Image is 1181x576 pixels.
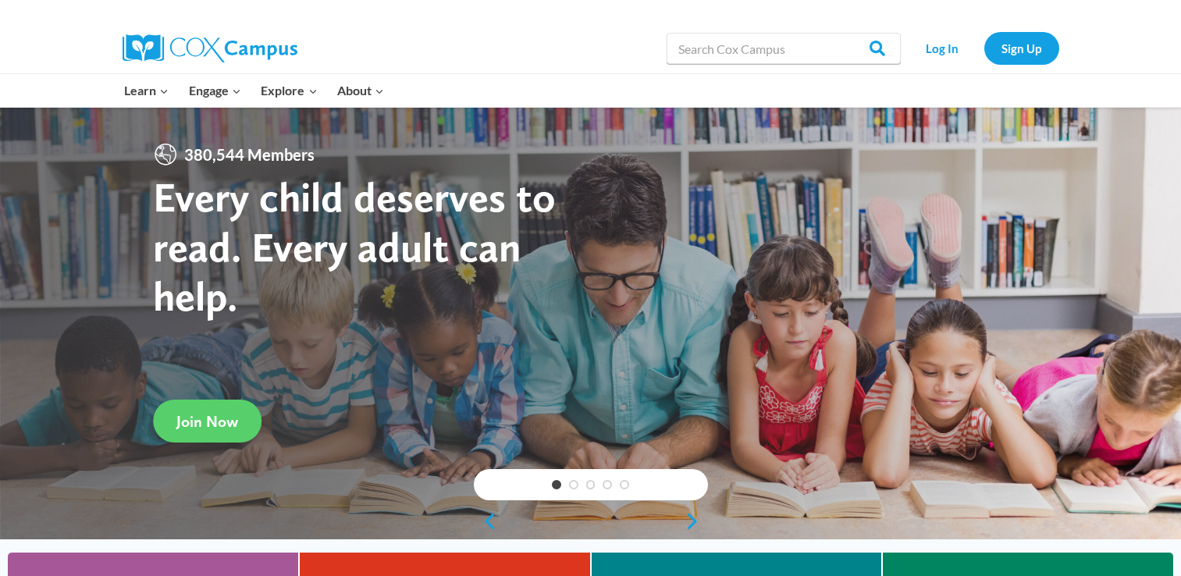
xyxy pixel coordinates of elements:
a: 3 [586,480,596,489]
input: Search Cox Campus [667,33,901,64]
div: content slider buttons [474,506,708,537]
a: 2 [569,480,578,489]
a: Log In [909,32,976,64]
a: 5 [620,480,629,489]
span: Learn [124,80,169,101]
strong: Every child deserves to read. Every adult can help. [153,172,556,321]
img: Cox Campus [123,34,297,62]
span: 380,544 Members [178,142,321,167]
a: next [685,512,708,531]
span: Explore [261,80,317,101]
a: 4 [603,480,612,489]
span: About [337,80,384,101]
span: Join Now [176,412,238,431]
span: Engage [189,80,241,101]
a: Sign Up [984,32,1059,64]
a: Join Now [153,400,261,443]
a: previous [474,512,497,531]
a: 1 [552,480,561,489]
nav: Primary Navigation [115,74,394,107]
nav: Secondary Navigation [909,32,1059,64]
